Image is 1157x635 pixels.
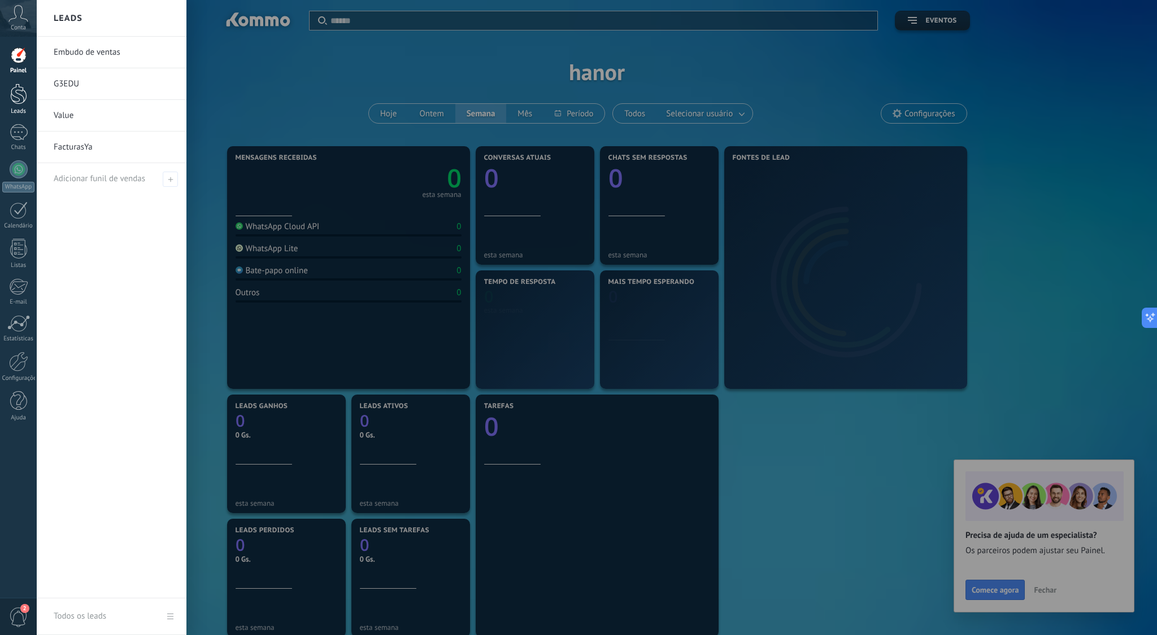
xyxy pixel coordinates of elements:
[54,100,175,132] a: Value
[37,598,186,635] a: Todos os leads
[54,132,175,163] a: FacturasYa
[163,172,178,187] span: Adicionar funil de vendas
[2,335,35,343] div: Estatísticas
[2,222,35,230] div: Calendário
[2,262,35,269] div: Listas
[54,173,145,184] span: Adicionar funil de vendas
[2,182,34,192] div: WhatsApp
[2,375,35,382] div: Configurações
[54,37,175,68] a: Embudo de ventas
[54,1,82,36] h2: Leads
[54,68,175,100] a: G3EDU
[2,67,35,75] div: Painel
[20,604,29,613] span: 2
[2,414,35,422] div: Ajuda
[2,144,35,151] div: Chats
[54,601,106,632] div: Todos os leads
[11,24,26,32] span: Conta
[2,299,35,306] div: E-mail
[2,108,35,115] div: Leads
